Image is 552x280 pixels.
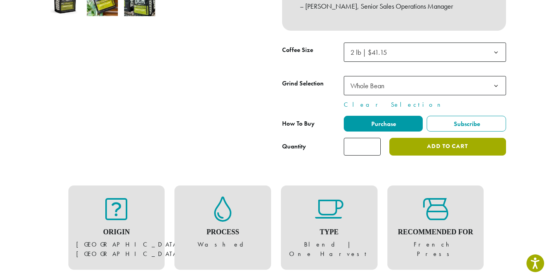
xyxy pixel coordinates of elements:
span: 2 lb | $41.15 [344,43,506,62]
label: Grind Selection [282,78,344,89]
span: Subscribe [453,120,480,128]
h4: Origin [76,228,157,237]
button: Add to cart [389,138,506,156]
figure: Washed [182,197,263,249]
figure: [GEOGRAPHIC_DATA], [GEOGRAPHIC_DATA] [76,197,157,259]
span: Whole Bean [344,76,506,95]
span: Whole Bean [347,78,392,93]
h4: Type [289,228,370,237]
figure: Blend | One Harvest [289,197,370,259]
span: Whole Bean [350,81,384,90]
h4: Recommended For [395,228,476,237]
figure: French Press [395,197,476,259]
span: 2 lb | $41.15 [347,45,395,60]
span: How To Buy [282,119,315,128]
div: Quantity [282,142,306,151]
input: Product quantity [344,138,381,156]
a: Clear Selection [344,100,506,109]
label: Coffee Size [282,45,344,56]
span: 2 lb | $41.15 [350,48,387,57]
h4: Process [182,228,263,237]
span: Purchase [370,120,396,128]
